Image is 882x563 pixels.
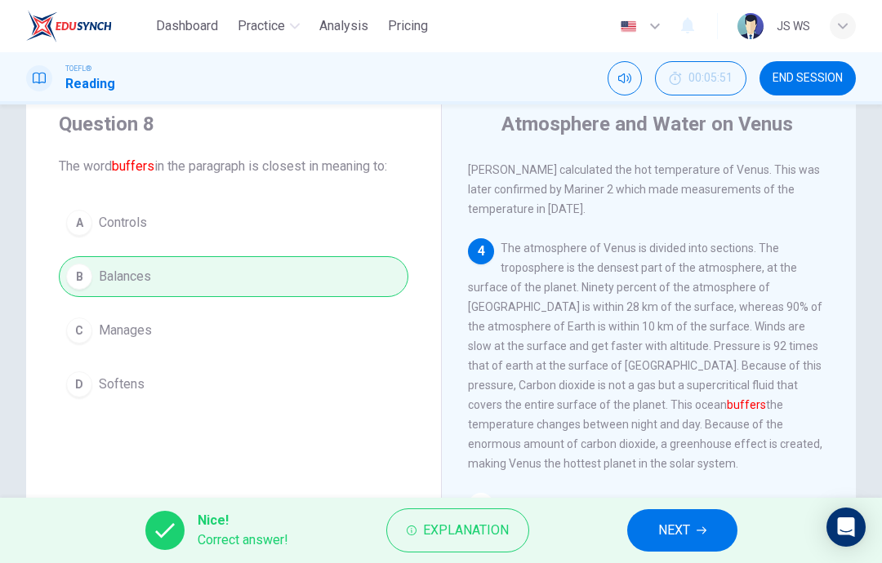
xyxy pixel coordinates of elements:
button: 00:05:51 [655,61,746,95]
a: EduSynch logo [26,10,149,42]
button: Pricing [381,11,434,41]
span: Nice! [198,511,288,530]
h4: Question 8 [59,111,408,137]
img: Profile picture [737,13,764,39]
span: The atmosphere of Venus is divided into sections. The troposphere is the densest part of the atmo... [468,242,822,470]
h4: Atmosphere and Water on Venus [501,111,793,137]
span: Explanation [423,519,509,542]
div: Hide [655,61,746,95]
span: Analysis [319,16,368,36]
img: EduSynch logo [26,10,112,42]
button: END SESSION [759,61,856,95]
button: Explanation [386,508,529,552]
div: Open Intercom Messenger [826,508,866,547]
span: Practice [238,16,285,36]
span: Pricing [388,16,428,36]
span: TOEFL® [65,63,91,74]
font: buffers [112,158,154,174]
div: Mute [608,61,642,95]
span: NEXT [658,519,690,542]
button: Dashboard [149,11,225,41]
span: Correct answer! [198,530,288,550]
button: NEXT [627,509,737,552]
span: Dashboard [156,16,218,36]
span: The word in the paragraph is closest in meaning to: [59,157,408,176]
button: Practice [231,11,306,41]
div: ๋JS WS [777,16,810,36]
h1: Reading [65,74,115,94]
span: END SESSION [773,72,843,85]
span: 00:05:51 [688,72,733,85]
div: 4 [468,238,494,264]
div: 5 [468,493,494,519]
img: en [618,20,639,33]
button: Analysis [313,11,375,41]
font: buffers [727,398,766,411]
